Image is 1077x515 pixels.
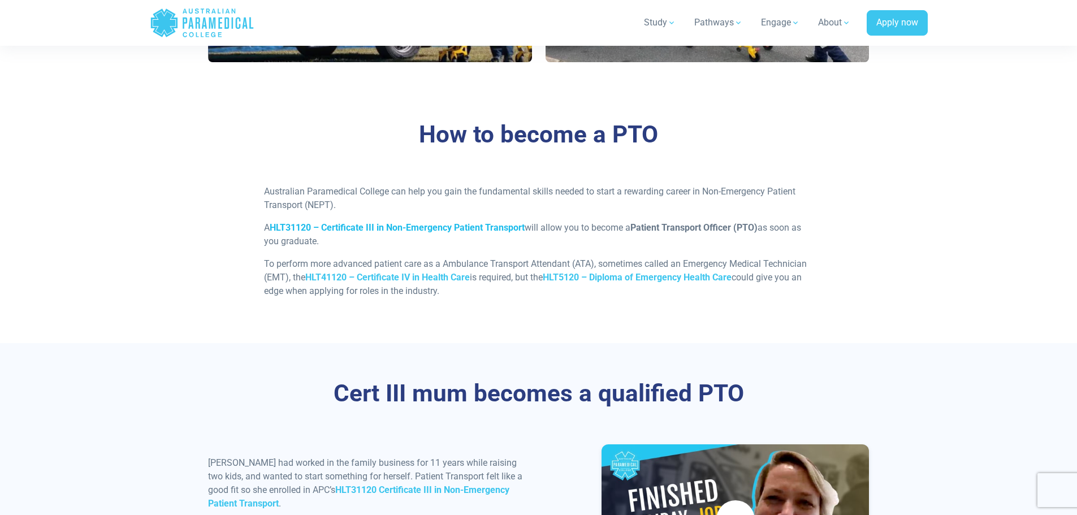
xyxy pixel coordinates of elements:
[264,185,813,212] p: Australian Paramedical College can help you gain the fundamental skills needed to start a rewardi...
[150,5,254,41] a: Australian Paramedical College
[208,484,509,509] a: HLT31120 Certificate III in Non-Emergency Patient Transport
[264,221,813,248] p: A will allow you to become a as soon as you graduate.
[305,272,470,283] a: HLT41120 – Certificate IV in Health Care
[208,120,870,149] h3: How to become a PTO
[208,456,532,510] p: [PERSON_NAME] had worked in the family business for 11 years while raising two kids, and wanted t...
[208,379,870,408] h3: Cert III mum becomes a qualified PTO
[630,222,758,233] strong: Patient Transport Officer (PTO)
[637,7,683,38] a: Study
[867,10,928,36] a: Apply now
[543,272,732,283] a: HLT5120 – Diploma of Emergency Health Care
[687,7,750,38] a: Pathways
[754,7,807,38] a: Engage
[270,222,525,233] a: HLT31120 – Certificate III in Non-Emergency Patient Transport
[264,257,813,298] p: To perform more advanced patient care as a Ambulance Transport Attendant (ATA), sometimes called ...
[811,7,858,38] a: About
